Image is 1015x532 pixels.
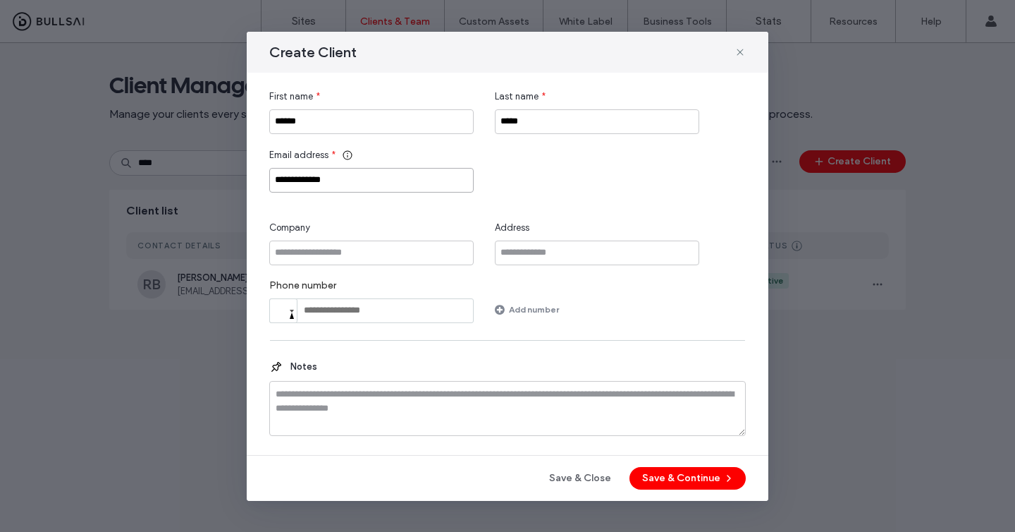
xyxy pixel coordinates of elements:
input: First name [269,109,474,134]
span: Help [32,10,61,23]
span: First name [269,90,313,104]
span: Last name [495,90,539,104]
span: Address [495,221,529,235]
span: Notes [283,360,317,374]
span: Create Client [269,43,357,61]
button: Save & Continue [629,467,746,490]
span: Email address [269,148,328,162]
span: Company [269,221,310,235]
input: Company [269,241,474,265]
button: Save & Close [536,467,624,490]
input: Address [495,241,699,265]
input: Email address [269,168,474,193]
label: Phone number [269,279,474,298]
input: Last name [495,109,699,134]
label: Add number [509,297,559,322]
